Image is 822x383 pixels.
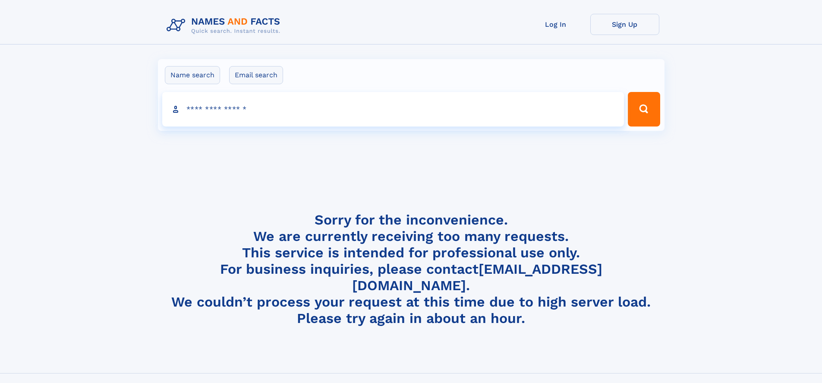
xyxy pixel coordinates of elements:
[590,14,659,35] a: Sign Up
[628,92,660,127] button: Search Button
[162,92,624,127] input: search input
[163,212,659,327] h4: Sorry for the inconvenience. We are currently receiving too many requests. This service is intend...
[165,66,220,84] label: Name search
[521,14,590,35] a: Log In
[163,14,287,37] img: Logo Names and Facts
[229,66,283,84] label: Email search
[352,261,602,294] a: [EMAIL_ADDRESS][DOMAIN_NAME]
